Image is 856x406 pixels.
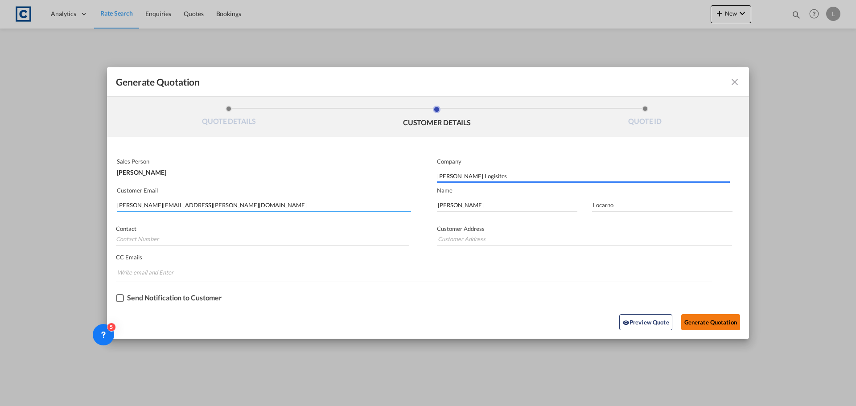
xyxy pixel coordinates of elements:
[333,106,541,130] li: CUSTOMER DETAILS
[619,314,672,330] button: icon-eyePreview Quote
[437,187,749,194] p: Name
[116,225,409,232] p: Contact
[107,67,749,339] md-dialog: Generate QuotationQUOTE ...
[622,319,630,326] md-icon: icon-eye
[127,294,222,302] div: Send Notification to Customer
[116,264,712,282] md-chips-wrap: Chips container. Enter the text area, then type text, and press enter to add a chip.
[437,158,730,165] p: Company
[116,294,222,303] md-checkbox: Checkbox No Ink
[125,106,333,130] li: QUOTE DETAILS
[729,77,740,87] md-icon: icon-close fg-AAA8AD cursor m-0
[116,254,712,261] p: CC Emails
[437,198,577,212] input: First Name
[117,265,184,279] input: Chips input.
[117,198,411,212] input: Search by Customer Name/Email Id/Company
[592,198,733,212] input: Last Name
[681,314,740,330] button: Generate Quotation
[117,158,409,165] p: Sales Person
[437,232,732,246] input: Customer Address
[117,187,411,194] p: Customer Email
[437,169,730,183] input: Company Name
[116,76,200,88] span: Generate Quotation
[116,232,409,246] input: Contact Number
[117,165,409,176] div: [PERSON_NAME]
[437,225,485,232] span: Customer Address
[541,106,749,130] li: QUOTE ID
